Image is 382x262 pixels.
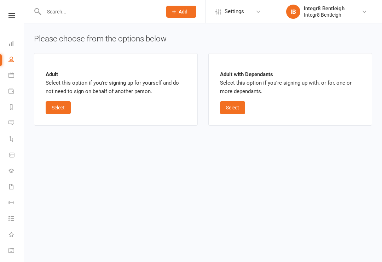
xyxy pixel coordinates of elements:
[220,101,245,114] button: Select
[220,70,360,96] p: Select this option if you're signing up with, or for, one or more dependants.
[166,6,196,18] button: Add
[8,36,24,52] a: Dashboard
[8,227,24,243] a: What's New
[34,33,372,45] div: Please choose from the options below
[304,5,345,12] div: Integr8 Bentleigh
[46,70,186,96] p: Select this option if you're signing up for yourself and do not need to sign on behalf of another...
[46,71,58,78] strong: Adult
[225,4,244,19] span: Settings
[8,84,24,100] a: Payments
[179,9,187,15] span: Add
[304,12,345,18] div: Integr8 Bentleigh
[42,7,157,17] input: Search...
[46,101,71,114] button: Select
[8,68,24,84] a: Calendar
[8,52,24,68] a: People
[8,100,24,116] a: Reports
[220,71,273,78] strong: Adult with Dependants
[8,243,24,259] a: General attendance kiosk mode
[286,5,300,19] div: IB
[8,148,24,164] a: Product Sales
